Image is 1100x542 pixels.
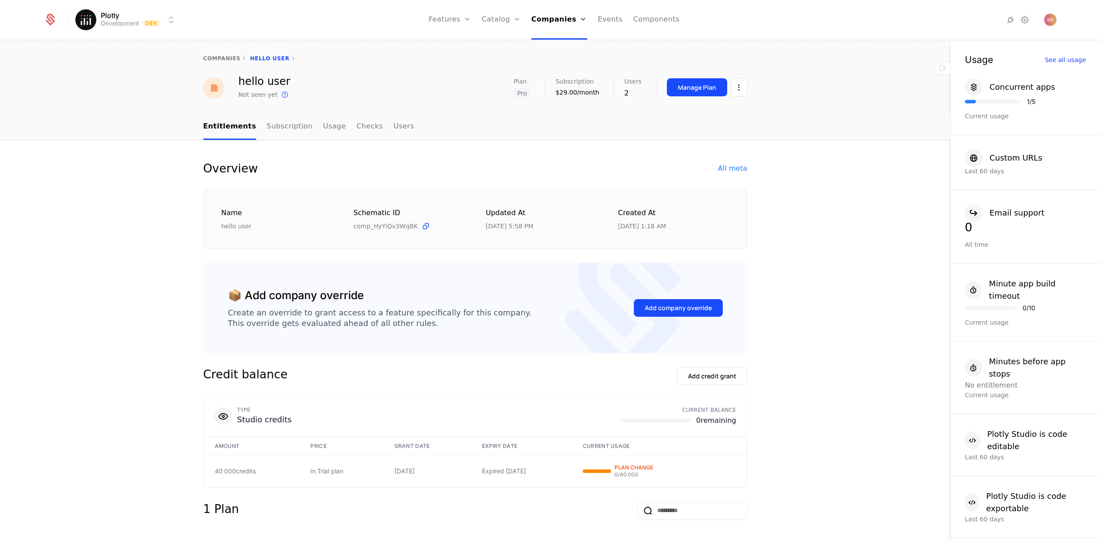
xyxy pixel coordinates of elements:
button: Plotly Studio is code editable [965,428,1086,453]
div: Concurrent apps [990,81,1055,93]
div: $29.00/month [556,88,599,97]
div: TYPE [237,406,292,414]
nav: Main [203,114,747,140]
div: Created at [618,208,729,219]
span: PLAN CHANGE [614,464,653,471]
span: 0 remaining [696,415,736,426]
div: 📦 Add company override [228,287,364,304]
div: Minutes before app stops [989,355,1086,380]
div: In Trial plan [310,467,373,476]
div: Minute app build timeout [989,278,1086,302]
ul: Choose Sub Page [203,114,414,140]
div: 0 [965,222,1086,233]
button: Plotly Studio is code exportable [965,490,1086,515]
button: Manage Plan [667,78,727,96]
a: Integrations [1005,15,1016,25]
div: Manage Plan [678,83,716,92]
button: Select action [731,78,747,96]
div: 9/13/25, 1:18 AM [618,222,666,231]
span: Dev [143,20,161,27]
button: Add credit grant [677,367,747,385]
button: Minutes before app stops [965,355,1086,380]
button: Email support [965,204,1045,222]
a: companies [203,55,241,62]
div: CURRENT BALANCE [621,406,736,414]
div: AMOUNT [215,443,290,450]
button: Add company override [634,299,723,317]
button: Concurrent apps [965,78,1055,96]
a: Settings [1019,15,1030,25]
div: Current usage [965,318,1086,327]
span: Pro [514,88,530,99]
div: Add credit grant [688,372,736,381]
div: [DATE] [394,467,461,476]
button: Open user button [1044,14,1056,26]
div: Last 60 days [965,515,1086,524]
div: 40 000 credits [215,467,290,476]
div: Email support [990,207,1045,219]
div: Usage [965,55,993,64]
button: Select environment [78,10,177,29]
a: Usage [323,114,346,140]
div: Plotly Studio is code editable [987,428,1086,453]
div: Plotly Studio is code exportable [986,490,1086,515]
div: Current usage [965,391,1086,399]
div: PRICE [310,443,373,450]
div: Last 60 days [965,167,1086,176]
span: Plan [514,78,527,84]
span: Subscription [556,78,594,84]
div: Schematic ID [353,208,465,218]
div: Not seen yet [239,90,278,99]
img: S H [1044,14,1056,26]
div: Add company override [645,304,712,312]
span: Users [624,78,641,84]
div: All time [965,240,1086,249]
div: 0 / 10 [1023,305,1035,311]
button: Minute app build timeout [965,278,1086,302]
img: hello user [203,77,224,99]
a: Subscription [267,114,313,140]
span: Plotly [101,12,119,19]
div: 1 / 5 [1027,99,1035,105]
div: Expired [DATE] [482,467,562,476]
a: Users [394,114,414,140]
div: EXPIRY DATE [482,443,562,450]
div: CURRENT USAGE [583,443,703,450]
div: See all usage [1045,57,1086,63]
a: Entitlements [203,114,256,140]
span: 0 / 40 000 [614,471,653,478]
div: All meta [718,163,747,174]
div: Studio credits [237,414,292,426]
div: 1 Plan [203,502,239,520]
div: hello user [239,76,291,87]
div: GRANT DATE [394,443,461,450]
div: Overview [203,161,258,176]
div: 2 [624,88,641,99]
button: Custom URLs [965,149,1042,167]
div: Current usage [965,112,1086,121]
div: Create an override to grant access to a feature specifically for this company. This override gets... [228,308,532,329]
div: Development [101,19,139,28]
span: No entitlement [965,381,1018,389]
span: comp_HyYiQv3WqBK [353,222,418,231]
div: Custom URLs [990,152,1042,164]
a: Checks [357,114,383,140]
div: 10/1/25, 5:58 PM [486,222,533,231]
div: Last 60 days [965,453,1086,461]
div: Credit balance [203,367,288,385]
img: Plotly [75,9,96,30]
div: Updated at [486,208,597,219]
div: Name [221,208,333,219]
div: hello user [221,222,333,231]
